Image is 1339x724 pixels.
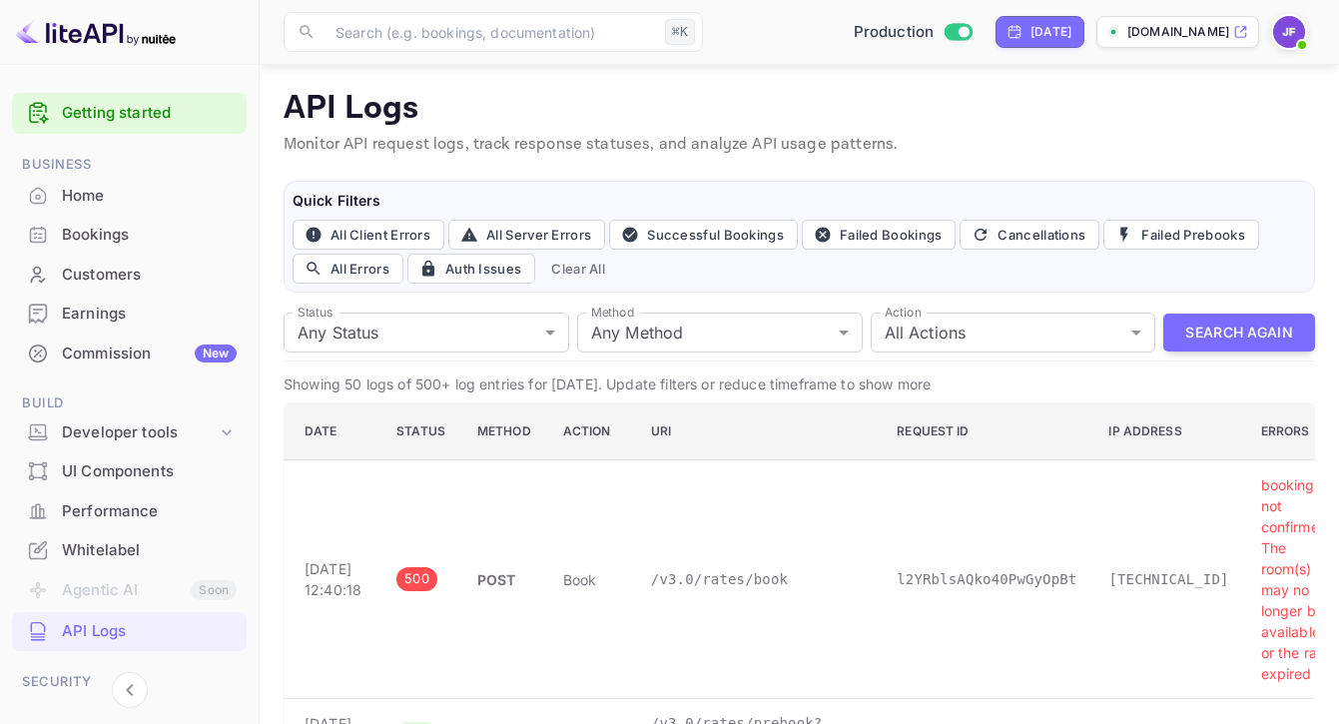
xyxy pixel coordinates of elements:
div: All Actions [871,313,1156,353]
button: Failed Prebooks [1103,220,1259,250]
button: All Client Errors [293,220,444,250]
span: Security [12,671,247,693]
img: Jenny Frimer [1273,16,1305,48]
button: All Server Errors [448,220,605,250]
th: IP Address [1092,403,1244,460]
a: Whitelabel [12,531,247,568]
label: Action [885,304,922,321]
p: /v3.0/rates/book [651,569,865,590]
div: Customers [62,264,237,287]
button: Auth Issues [407,254,535,284]
div: Home [62,185,237,208]
span: Business [12,154,247,176]
span: 500 [396,569,437,589]
div: CommissionNew [12,335,247,373]
div: Home [12,177,247,216]
p: Monitor API request logs, track response statuses, and analyze API usage patterns. [284,133,1315,157]
div: Performance [62,500,237,523]
div: Performance [12,492,247,531]
span: Build [12,392,247,414]
th: Action [547,403,635,460]
div: Whitelabel [12,531,247,570]
div: API Logs [62,620,237,643]
label: Status [298,304,333,321]
button: Collapse navigation [112,672,148,708]
a: UI Components [12,452,247,489]
div: [DATE] [1030,23,1071,41]
p: [DOMAIN_NAME] [1127,23,1229,41]
img: LiteAPI logo [16,16,176,48]
div: Whitelabel [62,539,237,562]
th: Method [461,403,547,460]
div: Switch to Sandbox mode [846,21,981,44]
p: [DATE] 12:40:18 [305,558,364,600]
button: Clear All [543,254,613,284]
div: Earnings [62,303,237,326]
button: Failed Bookings [802,220,957,250]
div: Customers [12,256,247,295]
button: Search Again [1163,314,1315,353]
div: Any Status [284,313,569,353]
label: Method [591,304,634,321]
div: UI Components [12,452,247,491]
div: Any Method [577,313,863,353]
div: Developer tools [62,421,217,444]
div: New [195,345,237,362]
a: Customers [12,256,247,293]
div: Bookings [62,224,237,247]
p: API Logs [284,89,1315,129]
p: booking is not confirmed. The room(s) may no longer be available or the rate expired [1261,474,1333,684]
div: Bookings [12,216,247,255]
input: Search (e.g. bookings, documentation) [324,12,657,52]
th: Request ID [881,403,1092,460]
p: [TECHNICAL_ID] [1108,569,1228,590]
a: API Logs [12,612,247,649]
p: book [563,569,619,590]
div: UI Components [62,460,237,483]
a: Earnings [12,295,247,332]
div: Getting started [12,93,247,134]
button: All Errors [293,254,403,284]
p: POST [477,569,531,590]
a: Getting started [62,102,237,125]
a: Home [12,177,247,214]
div: API Logs [12,612,247,651]
h6: Quick Filters [293,190,1306,212]
th: URI [635,403,881,460]
a: Performance [12,492,247,529]
th: Status [380,403,461,460]
button: Successful Bookings [609,220,798,250]
a: CommissionNew [12,335,247,371]
div: Developer tools [12,415,247,450]
div: Earnings [12,295,247,334]
th: Date [285,403,381,460]
a: Bookings [12,216,247,253]
p: l2YRblsAQko40PwGyOpBt [897,569,1076,590]
span: Production [854,21,935,44]
div: ⌘K [665,19,695,45]
button: Cancellations [960,220,1099,250]
p: Showing 50 logs of 500+ log entries for [DATE]. Update filters or reduce timeframe to show more [284,373,1315,394]
div: Commission [62,343,237,365]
